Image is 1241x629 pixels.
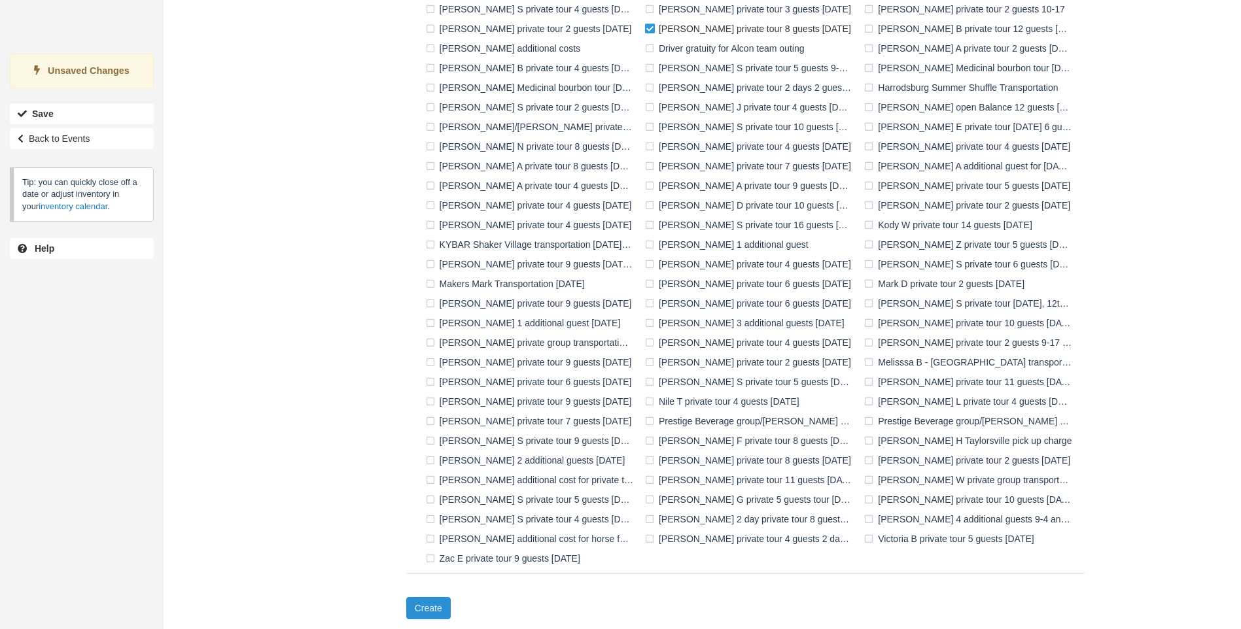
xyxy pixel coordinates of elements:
[642,454,860,465] span: Robert L private tour 8 guests 5-30-2025
[423,274,593,294] label: Makers Mark Transportation [DATE]
[423,195,640,215] label: [PERSON_NAME] private tour 4 guests [DATE]
[642,199,861,210] span: Katie D private tour 10 guests 7-18-2025
[423,333,642,352] label: [PERSON_NAME] private group transportation [DATE]
[423,494,642,504] span: Scott S private tour 5 guests 9-13-2025
[861,490,1080,509] label: [PERSON_NAME] private tour 10 guests [DATE]
[861,156,1080,176] label: [PERSON_NAME] A additional guest for [DATE] tour
[642,294,860,313] label: [PERSON_NAME] private tour 6 guests [DATE]
[642,176,861,195] label: [PERSON_NAME] A private tour 9 guests [DATE]
[423,552,589,563] span: Zac E private tour 9 guests 10-10-2025
[423,180,642,190] span: Jose A private tour 4 guests 5-31-2025
[642,23,860,33] span: Don K private tour 8 guests 11-15-2025
[861,117,1080,137] label: [PERSON_NAME] E private tour [DATE] 6 guests (1 child)
[32,109,54,119] b: Save
[861,352,1080,372] label: Melisssa B - [GEOGRAPHIC_DATA] transportation [DATE]
[861,294,1080,313] label: [PERSON_NAME] S private tour [DATE], 12th and 13th. 4 guests
[861,392,1080,411] label: [PERSON_NAME] L private tour 4 guests [DATE]
[642,19,860,39] label: [PERSON_NAME] private tour 8 guests [DATE]
[861,376,1080,386] span: Natalie K private tour 11 guests 10-4-2025
[10,128,154,149] a: Back to Events
[10,103,154,124] button: Save
[406,597,451,619] button: Create
[861,297,1080,308] span: Mark S private tour October 11th, 12th and 13th. 4 guests
[423,254,642,274] label: [PERSON_NAME] private tour 9 guests [DATE] and [DATE]
[642,533,861,543] span: Terry H private tour 4 guests 2 days 9-4-2025 and 9-5-2025
[861,509,1080,529] label: [PERSON_NAME] 4 additional guests 9-4 and 9-5
[423,431,642,450] label: [PERSON_NAME] S private tour 9 guests [DATE]
[642,137,860,156] label: [PERSON_NAME] private tour 4 guests [DATE]
[423,235,642,254] label: KYBAR Shaker Village transportation [DATE] balance
[642,297,860,308] span: Mark M private tour 6 guests 9-19-2025
[861,235,1080,254] label: [PERSON_NAME] Z private tour 5 guests [DATE]
[642,513,861,524] span: Ted M 2 day private tour 8 guests 9-25-2025 and 9-26-2025
[423,215,640,235] label: [PERSON_NAME] private tour 4 guests [DATE]
[861,317,1080,328] span: Maryann M private tour 10 guests 6-13-2025
[642,42,813,53] span: Driver gratuity for Alcon team outing
[861,199,1079,210] span: Katrina H private tour 2 guests 10-6-2025
[861,313,1080,333] label: [PERSON_NAME] private tour 10 guests [DATE]
[861,513,1080,524] span: Terry H 4 additional guests 9-4 and 9-5
[10,167,154,222] p: Tip: you can quickly close off a date or adjust inventory in your .
[861,3,1073,14] span: David C private tour 2 guests 10-17
[861,529,1042,549] label: Victoria B private tour 5 guests [DATE]
[642,529,861,549] label: [PERSON_NAME] private tour 4 guests 2 days [DATE] and [DATE]
[861,58,1080,78] label: [PERSON_NAME] Medicinal bourbon tour [DATE]
[861,176,1079,195] label: [PERSON_NAME] private tour 5 guests [DATE]
[861,78,1066,97] label: Harrodsburg Summer Shuffle Transportation
[861,160,1080,171] span: Jose A additional guest for 5-31-25 tour
[861,82,1066,92] span: Harrodsburg Summer Shuffle Transportation
[642,333,860,352] label: [PERSON_NAME] private tour 4 guests [DATE]
[861,274,1033,294] label: Mark D private tour 2 guests [DATE]
[642,215,861,235] label: [PERSON_NAME] S private tour 16 guests [DATE]
[861,431,1080,450] label: [PERSON_NAME] H Taylorsville pick up charge
[423,42,589,53] span: Doug K additional costs
[423,137,642,156] label: [PERSON_NAME] N private tour 8 guests [DATE]
[423,62,642,73] span: Forrest B private tour 4 guests 9-5-2025
[423,529,642,549] label: [PERSON_NAME] additional cost for horse farm [DATE]
[642,235,817,254] label: [PERSON_NAME] 1 additional guest
[642,474,861,484] span: Sam T private tour 11 guests 7-12-2025
[423,549,589,568] label: Zac E private tour 9 guests [DATE]
[423,372,640,392] label: [PERSON_NAME] private tour 6 guests [DATE]
[642,392,808,411] label: Nile T private tour 4 guests [DATE]
[423,3,642,14] span: Cyndi S private tour 4 guests 7-25-2025
[642,450,860,470] label: [PERSON_NAME] private tour 8 guests [DATE]
[642,415,861,426] span: Prestige Beverage group/Dixon D tranportation 7-24-25
[423,278,593,288] span: Makers Mark Transportation 9-9-2025
[423,376,640,386] span: Michael G private tour 6 guests 9-6-2025
[642,396,808,406] span: Nile T private tour 4 guests 8-8-2025
[861,62,1080,73] span: Gregs Medicinal bourbon tour 8-21-2025
[861,533,1042,543] span: Victoria B private tour 5 guests 10-3-2025
[642,3,860,14] span: Daniel P private tour 3 guests 10-23-2025
[642,258,860,269] span: Laura R private tour 4 guests 6-20-2025
[861,396,1080,406] span: Paige L private tour 4 guests 5-31-2025
[642,317,853,328] span: Maryann M 3 additional guests 6-13-2025
[423,160,642,171] span: Jonathan A private tour 8 guests 9-5-2025
[423,415,640,426] span: Pat T private tour 7 guests 10-25-2025
[35,243,54,254] b: Help
[642,39,813,58] label: Driver gratuity for Alcon team outing
[861,450,1079,470] label: [PERSON_NAME] private tour 2 guests [DATE]
[423,23,640,33] span: David Z private tour 2 guests 8-20-2025
[423,337,642,347] span: Mary Cardell private group transportation 6-11-2025
[423,82,642,92] span: Gregs Medicinal bourbon tour 8-22-2025
[861,195,1079,215] label: [PERSON_NAME] private tour 2 guests [DATE]
[861,278,1033,288] span: Mark D private tour 2 guests 7-11-2025
[423,121,642,131] span: Jessica/Brad H private tour 8 guests 10-14 and 10-15
[423,450,634,470] label: [PERSON_NAME] 2 additional guests [DATE]
[861,23,1080,33] span: Dorine B private tour 12 guests 10-17-2025
[861,470,1080,490] label: [PERSON_NAME] W private group transportation [DATE]
[423,317,629,328] span: Maryann M 1 additional guest 6-13-2025
[642,278,860,288] span: Mark C private tour 6 guests 5-31-2025
[642,490,861,509] label: [PERSON_NAME] G private 5 guests tour [DATE]
[423,176,642,195] label: [PERSON_NAME] A private tour 4 guests [DATE]
[39,201,107,211] a: inventory calendar
[642,376,861,386] span: Michael S private tour 5 guests 10-17-2025
[861,215,1040,235] label: Kody W private tour 14 guests [DATE]
[861,435,1080,445] span: Reese H Taylorsville pick up charge
[642,411,861,431] label: Prestige Beverage group/[PERSON_NAME] D tranportation [DATE]
[642,274,860,294] label: [PERSON_NAME] private tour 6 guests [DATE]
[423,156,642,176] label: [PERSON_NAME] A private tour 8 guests [DATE]
[423,356,640,367] span: Matthew F private tour 9 guests 6-7-2025
[861,97,1080,117] label: [PERSON_NAME] open Balance 12 guests [DATE]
